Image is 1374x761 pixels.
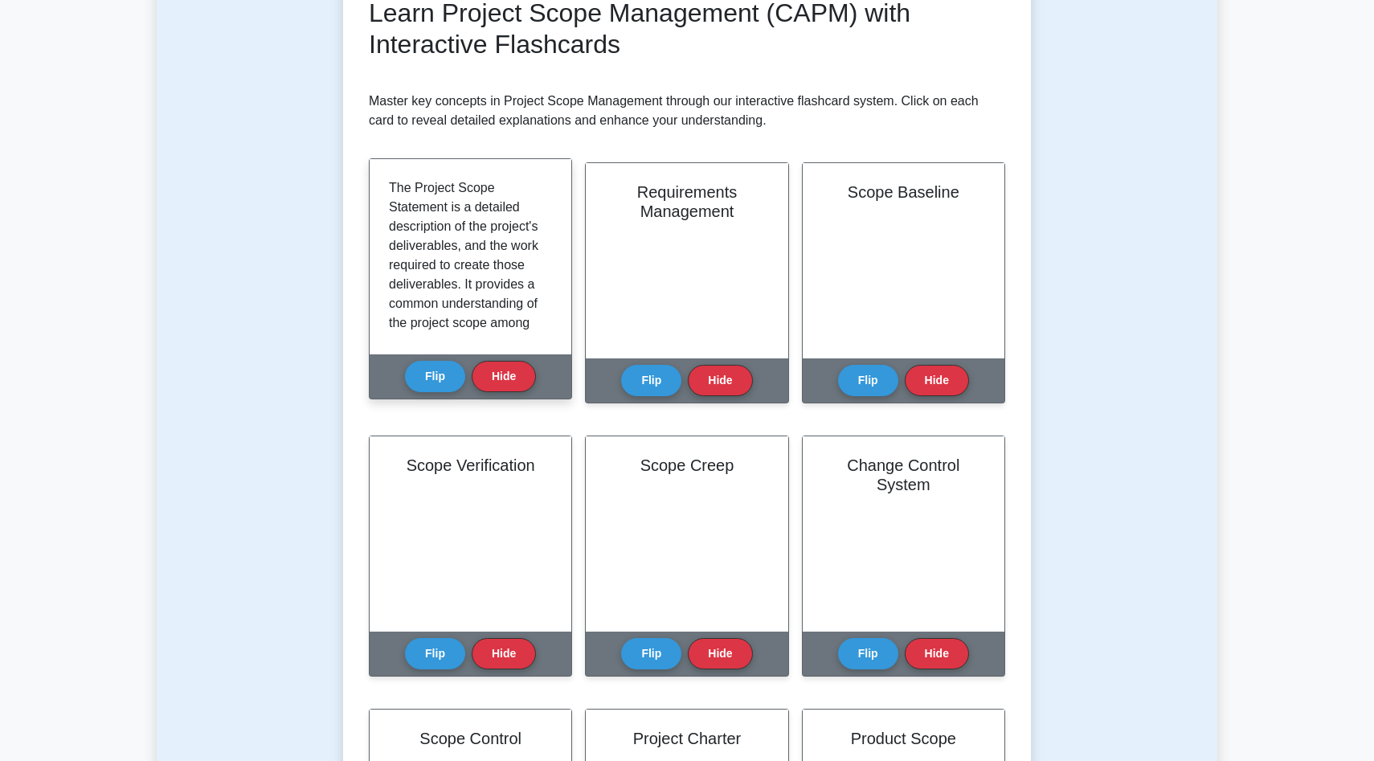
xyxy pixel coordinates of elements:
[621,638,681,669] button: Flip
[405,638,465,669] button: Flip
[688,365,752,396] button: Hide
[822,729,985,748] h2: Product Scope
[605,456,768,475] h2: Scope Creep
[389,456,552,475] h2: Scope Verification
[389,729,552,748] h2: Scope Control
[688,638,752,669] button: Hide
[822,456,985,494] h2: Change Control System
[838,638,898,669] button: Flip
[905,638,969,669] button: Hide
[905,365,969,396] button: Hide
[389,178,546,564] p: The Project Scope Statement is a detailed description of the project's deliverables, and the work...
[405,361,465,392] button: Flip
[472,361,536,392] button: Hide
[838,365,898,396] button: Flip
[369,92,1005,130] p: Master key concepts in Project Scope Management through our interactive flashcard system. Click o...
[605,182,768,221] h2: Requirements Management
[822,182,985,202] h2: Scope Baseline
[605,729,768,748] h2: Project Charter
[621,365,681,396] button: Flip
[472,638,536,669] button: Hide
